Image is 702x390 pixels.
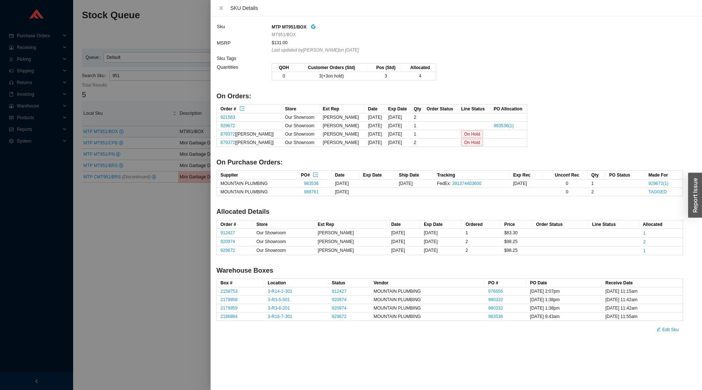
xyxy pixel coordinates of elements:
td: [DATE] 1:38pm [526,296,602,304]
td: [DATE] 11:42am [602,304,683,313]
a: 879372 [220,132,235,137]
th: Exp Date [420,220,462,229]
th: Exp Date [385,105,410,113]
th: Vendor [370,279,485,287]
a: 980332 [488,297,503,302]
span: MT951/BOX [272,31,296,38]
th: Receive Date [602,279,683,287]
a: 912427 [332,289,347,294]
th: Allocated [401,64,436,72]
span: On Hold [461,139,483,146]
td: [DATE] [388,238,420,246]
a: 391374403600 [452,181,482,186]
td: $83.30 [501,229,532,238]
td: [DATE] [388,246,420,255]
td: [PERSON_NAME] [319,113,365,122]
td: $98.25 [501,246,532,255]
td: 2 [410,139,423,147]
td: Sku Tags [216,54,271,63]
td: FedEx : [433,179,509,188]
td: [DATE] 11:55am [602,313,683,321]
th: Exp Rec [509,171,543,179]
button: 1 [643,247,646,250]
td: Our Showroom [253,229,314,238]
a: 920974 [332,306,347,311]
button: 1 [643,229,646,233]
td: [[PERSON_NAME]] [217,139,281,147]
td: [DATE] [395,179,433,188]
a: 929672(1) [649,181,669,186]
h4: Warehouse Boxes [216,266,683,275]
th: PO Status [605,171,645,179]
td: MOUNTAIN PLUMBING [370,296,485,304]
th: Customer Orders (Std) [292,64,367,72]
a: 920974 [332,297,347,302]
td: Our Showroom [253,238,314,246]
a: 980332 [488,306,503,311]
th: Date [331,171,359,179]
th: Store [253,220,314,229]
td: [DATE] [365,113,385,122]
th: Location [264,279,328,287]
td: 1 [588,179,605,188]
span: google [311,24,316,29]
a: 3-R3-5-501 [268,297,290,302]
td: [DATE] [388,229,420,238]
td: [DATE] [420,246,462,255]
h4: On Purchase Orders: [216,158,683,167]
th: PO Allocation [490,105,527,113]
a: 2158753 [220,289,238,294]
td: [DATE] [420,238,462,246]
td: [DATE] [365,130,385,139]
td: [DATE] 11:15am [602,287,683,296]
td: 4 [401,72,436,80]
a: 912427 [220,230,235,235]
td: 0 [543,188,588,196]
th: Tracking [433,171,509,179]
td: 1 [462,229,501,238]
a: 983536 [304,181,318,186]
th: QOH [272,64,292,72]
td: [PERSON_NAME] [314,229,388,238]
th: Store [281,105,319,113]
td: 0 [272,72,292,80]
th: Line Status [457,105,490,113]
a: 879372 [220,140,235,145]
td: [PERSON_NAME] [314,238,388,246]
h4: On Orders: [216,92,683,101]
h4: Allocated Details [216,207,683,216]
th: Order # [217,220,253,229]
td: [DATE] 1:38pm [526,304,602,313]
a: 929672 [332,314,347,319]
a: TAGGED [649,189,667,194]
button: export [313,171,318,177]
td: MOUNTAIN PLUMBING [370,287,485,296]
th: Made For [645,171,683,179]
th: Status [328,279,370,287]
td: [DATE] [509,179,543,188]
div: $131.00 [272,39,683,46]
td: MOUNTAIN PLUMBING [370,304,485,313]
span: edit [656,327,661,332]
a: 2179959 [220,306,238,311]
td: [DATE] [385,130,410,139]
td: [DATE] [365,122,385,130]
th: Ext Rep [319,105,365,113]
td: 1 [410,130,423,139]
a: 983536 [488,314,503,319]
a: 983536(1) [494,123,514,128]
td: MOUNTAIN PLUMBING [217,179,297,188]
th: Supplier [217,171,297,179]
a: 929672 [220,248,235,253]
th: Order Status [532,220,588,229]
td: 3 [367,72,401,80]
button: export [239,105,245,111]
th: Order # [217,105,281,113]
th: Pos (Std) [367,64,401,72]
a: 988761 [304,189,318,194]
td: [DATE] [365,139,385,147]
th: Ordered [462,220,501,229]
span: 3 (+ 3 on hold) [319,73,344,79]
td: Our Showroom [253,246,314,255]
a: 3-R3-6-201 [268,306,290,311]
